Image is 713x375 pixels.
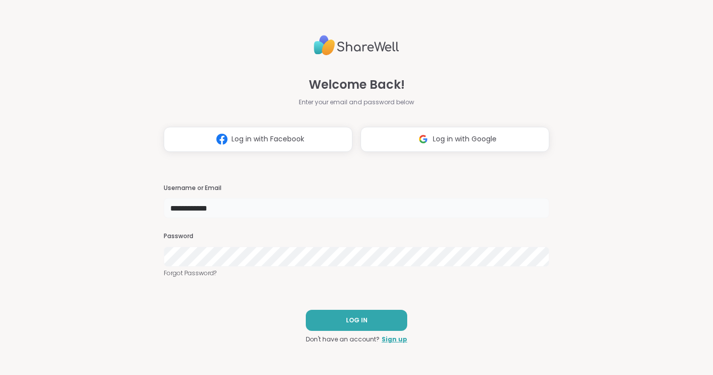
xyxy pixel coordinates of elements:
h3: Password [164,232,549,241]
span: Welcome Back! [309,76,405,94]
span: Don't have an account? [306,335,380,344]
h3: Username or Email [164,184,549,193]
span: Log in with Facebook [231,134,304,144]
span: Enter your email and password below [299,98,414,107]
img: ShareWell Logomark [212,130,231,148]
a: Forgot Password? [164,269,549,278]
span: LOG IN [346,316,368,325]
a: Sign up [382,335,407,344]
img: ShareWell Logomark [414,130,433,148]
span: Log in with Google [433,134,497,144]
button: Log in with Google [361,127,549,152]
img: ShareWell Logo [314,31,399,60]
button: Log in with Facebook [164,127,352,152]
button: LOG IN [306,310,407,331]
